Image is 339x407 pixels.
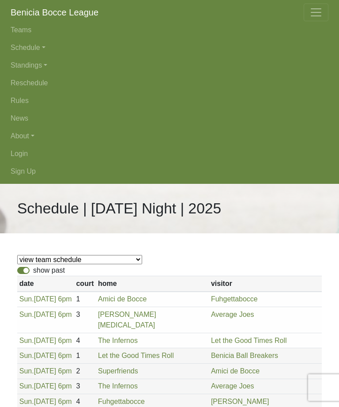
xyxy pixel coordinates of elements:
a: Sun.[DATE] 6pm [19,382,72,390]
span: Sun. [19,352,34,359]
a: [PERSON_NAME][MEDICAL_DATA] [98,311,156,329]
td: 1 [74,348,96,364]
a: Superfriends [98,367,138,375]
th: visitor [209,276,322,292]
span: Sun. [19,295,34,303]
a: Sun.[DATE] 6pm [19,398,72,405]
td: 1 [74,292,96,307]
a: Teams [11,21,328,39]
h1: Schedule | [DATE] Night | 2025 [17,200,221,217]
a: Let the Good Times Roll [211,337,287,344]
a: Sun.[DATE] 6pm [19,295,72,303]
th: date [17,276,74,292]
a: News [11,110,328,127]
a: The Infernos [98,382,138,390]
span: Sun. [19,367,34,375]
td: 2 [74,363,96,379]
th: home [96,276,209,292]
span: Sun. [19,398,34,405]
a: Fuhgettabocce [211,295,258,303]
a: Benicia Ball Breakers [211,352,278,359]
span: Sun. [19,311,34,318]
a: Reschedule [11,74,328,92]
a: Fuhgettabocce [98,398,145,405]
a: Sun.[DATE] 6pm [19,352,72,359]
a: Average Joes [211,382,254,390]
label: show past [33,265,65,276]
a: Sun.[DATE] 6pm [19,311,72,318]
a: Sun.[DATE] 6pm [19,337,72,344]
span: Sun. [19,382,34,390]
td: 4 [74,333,96,348]
a: Sun.[DATE] 6pm [19,367,72,375]
a: Let the Good Times Roll [98,352,174,359]
a: Standings [11,57,328,74]
span: Sun. [19,337,34,344]
a: The Infernos [98,337,138,344]
a: Average Joes [211,311,254,318]
td: 3 [74,307,96,333]
a: Amici de Bocce [211,367,260,375]
button: Toggle navigation [304,4,328,21]
a: Sign Up [11,163,328,180]
a: Login [11,145,328,163]
a: Benicia Bocce League [11,4,98,21]
a: About [11,127,328,145]
a: Schedule [11,39,328,57]
td: 3 [74,379,96,394]
th: court [74,276,96,292]
a: Rules [11,92,328,110]
a: Amici de Bocce [98,295,147,303]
